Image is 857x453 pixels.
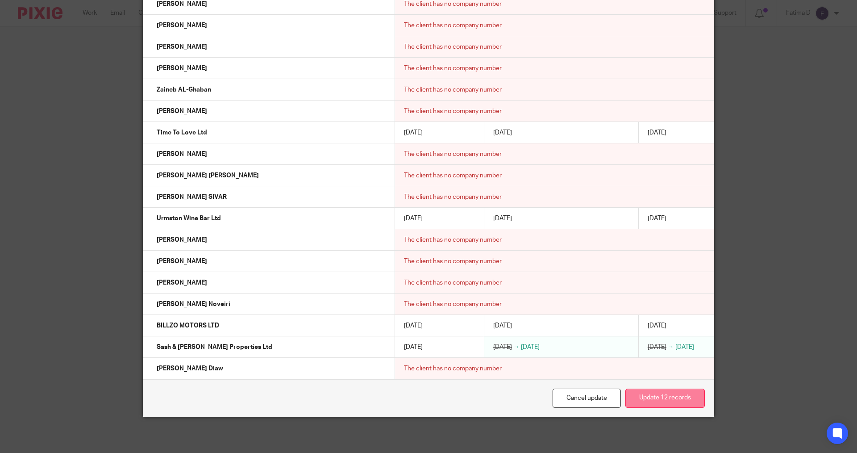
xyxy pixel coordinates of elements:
[493,130,512,136] span: [DATE]
[143,79,395,101] td: Zaineb AL-Ghaban
[143,229,395,251] td: [PERSON_NAME]
[143,272,395,294] td: [PERSON_NAME]
[143,58,395,79] td: [PERSON_NAME]
[521,344,540,350] span: [DATE]
[143,358,395,379] td: [PERSON_NAME] Diaw
[404,344,423,350] span: [DATE]
[143,336,395,358] td: Sash & [PERSON_NAME] Properties Ltd
[493,215,512,222] span: [DATE]
[143,15,395,36] td: [PERSON_NAME]
[143,208,395,229] td: Urmston Wine Bar Ltd
[493,344,512,350] span: [DATE]
[648,215,666,222] span: [DATE]
[143,186,395,208] td: [PERSON_NAME] SIVAR
[404,323,423,329] span: [DATE]
[668,344,674,350] span: →
[143,251,395,272] td: [PERSON_NAME]
[648,130,666,136] span: [DATE]
[625,389,705,408] button: Update 12 records
[513,344,520,350] span: →
[143,294,395,315] td: [PERSON_NAME] Noveiri
[648,323,666,329] span: [DATE]
[143,122,395,143] td: Time To Love Ltd
[143,315,395,336] td: BILLZO MOTORS LTD
[404,130,423,136] span: [DATE]
[675,344,694,350] span: [DATE]
[143,101,395,122] td: [PERSON_NAME]
[404,215,423,222] span: [DATE]
[648,344,666,350] span: [DATE]
[143,165,395,186] td: [PERSON_NAME] [PERSON_NAME]
[553,389,621,408] a: Cancel update
[493,323,512,329] span: [DATE]
[143,143,395,165] td: [PERSON_NAME]
[143,36,395,58] td: [PERSON_NAME]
